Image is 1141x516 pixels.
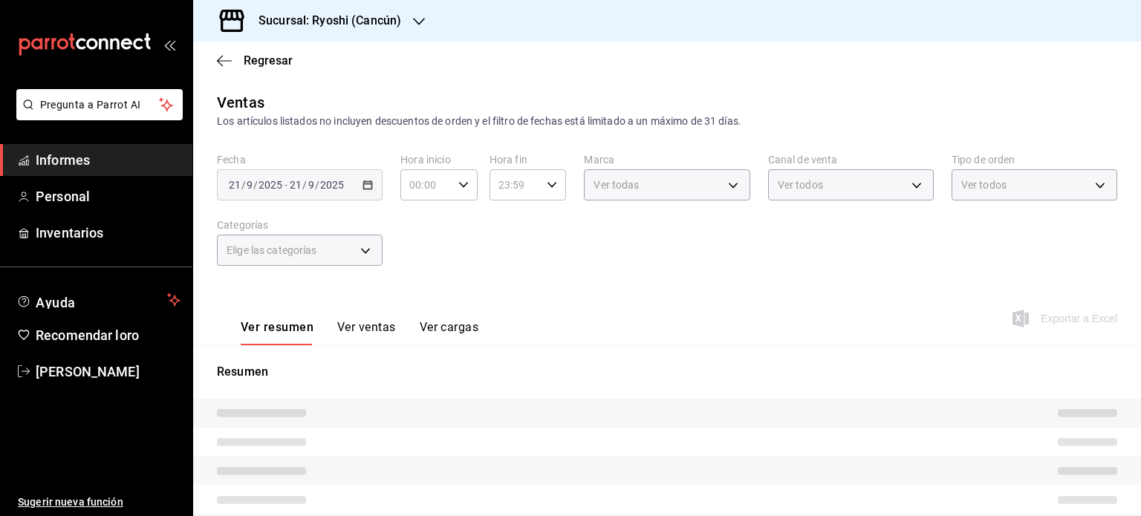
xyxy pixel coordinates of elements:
font: Ver todos [961,179,1007,191]
font: Personal [36,189,90,204]
font: Ver todos [778,179,823,191]
button: Regresar [217,53,293,68]
font: [PERSON_NAME] [36,364,140,379]
font: Inventarios [36,225,103,241]
font: Categorías [217,219,268,231]
a: Pregunta a Parrot AI [10,108,183,123]
input: -- [246,179,253,191]
font: Ver todas [594,179,639,191]
font: Recomendar loro [36,327,139,343]
font: Ver cargas [420,320,479,334]
font: Sugerir nueva función [18,496,123,508]
button: Pregunta a Parrot AI [16,89,183,120]
font: Informes [36,152,90,168]
font: Ventas [217,94,264,111]
font: Elige las categorías [227,244,317,256]
font: Canal de venta [768,154,838,166]
font: Fecha [217,154,246,166]
span: - [285,179,287,191]
font: Ver resumen [241,320,313,334]
input: -- [308,179,315,191]
button: abrir_cajón_menú [163,39,175,50]
font: Resumen [217,365,268,379]
span: / [302,179,307,191]
font: Los artículos listados no incluyen descuentos de orden y el filtro de fechas está limitado a un m... [217,115,741,127]
input: ---- [258,179,283,191]
font: Sucursal: Ryoshi (Cancún) [259,13,401,27]
input: ---- [319,179,345,191]
font: Hora inicio [400,154,450,166]
font: Ayuda [36,295,76,310]
input: -- [289,179,302,191]
font: Marca [584,154,614,166]
span: / [241,179,246,191]
font: Hora fin [490,154,527,166]
input: -- [228,179,241,191]
span: / [253,179,258,191]
span: / [315,179,319,191]
div: pestañas de navegación [241,319,478,345]
font: Pregunta a Parrot AI [40,99,141,111]
font: Ver ventas [337,320,396,334]
font: Regresar [244,53,293,68]
font: Tipo de orden [952,154,1015,166]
